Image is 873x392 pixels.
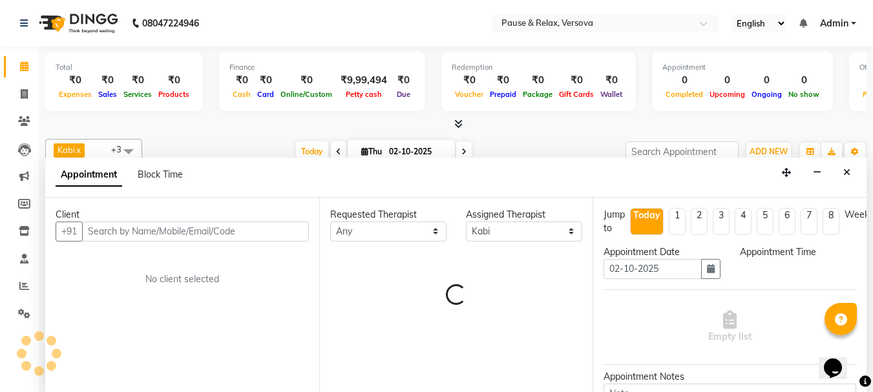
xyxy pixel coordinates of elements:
[56,163,122,187] span: Appointment
[556,90,597,99] span: Gift Cards
[335,73,392,88] div: ₹9,99,494
[837,163,856,183] button: Close
[254,73,277,88] div: ₹0
[740,245,856,259] div: Appointment Time
[556,73,597,88] div: ₹0
[748,90,785,99] span: Ongoing
[823,208,839,235] li: 8
[801,208,817,235] li: 7
[120,90,155,99] span: Services
[120,73,155,88] div: ₹0
[520,73,556,88] div: ₹0
[597,73,626,88] div: ₹0
[604,208,625,235] div: Jump to
[520,90,556,99] span: Package
[785,73,823,88] div: 0
[229,62,415,73] div: Finance
[95,90,120,99] span: Sales
[95,73,120,88] div: ₹0
[487,73,520,88] div: ₹0
[342,90,385,99] span: Petty cash
[155,90,193,99] span: Products
[466,208,582,222] div: Assigned Therapist
[746,143,791,161] button: ADD NEW
[385,142,450,161] input: 2025-10-02
[75,145,81,155] a: x
[757,208,773,235] li: 5
[56,90,95,99] span: Expenses
[296,141,328,161] span: Today
[669,208,686,235] li: 1
[155,73,193,88] div: ₹0
[452,73,487,88] div: ₹0
[779,208,795,235] li: 6
[604,259,701,279] input: yyyy-mm-dd
[662,73,706,88] div: 0
[56,208,309,222] div: Client
[597,90,626,99] span: Wallet
[277,90,335,99] span: Online/Custom
[626,141,739,161] input: Search Appointment
[142,5,199,41] b: 08047224946
[662,90,706,99] span: Completed
[56,73,95,88] div: ₹0
[819,340,860,379] iframe: chat widget
[229,90,254,99] span: Cash
[748,73,785,88] div: 0
[604,245,720,259] div: Appointment Date
[56,62,193,73] div: Total
[735,208,752,235] li: 4
[87,273,278,286] div: No client selected
[662,62,823,73] div: Appointment
[229,73,254,88] div: ₹0
[713,208,730,235] li: 3
[358,147,385,156] span: Thu
[706,73,748,88] div: 0
[487,90,520,99] span: Prepaid
[82,222,309,242] input: Search by Name/Mobile/Email/Code
[56,222,83,242] button: +91
[785,90,823,99] span: No show
[750,147,788,156] span: ADD NEW
[452,62,626,73] div: Redemption
[254,90,277,99] span: Card
[452,90,487,99] span: Voucher
[633,209,660,222] div: Today
[820,17,848,30] span: Admin
[138,169,183,180] span: Block Time
[604,370,856,384] div: Appointment Notes
[277,73,335,88] div: ₹0
[111,144,131,154] span: +3
[33,5,121,41] img: logo
[330,208,447,222] div: Requested Therapist
[706,90,748,99] span: Upcoming
[392,73,415,88] div: ₹0
[708,311,752,344] span: Empty list
[58,145,75,155] span: Kabi
[394,90,414,99] span: Due
[691,208,708,235] li: 2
